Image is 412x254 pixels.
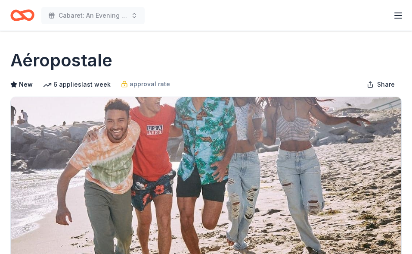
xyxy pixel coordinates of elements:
[10,48,112,72] h1: Aéropostale
[10,5,34,25] a: Home
[41,7,145,24] button: Cabaret: An Evening of Broadway
[19,79,33,90] span: New
[377,79,395,90] span: Share
[43,79,111,90] div: 6 applies last week
[360,76,402,93] button: Share
[59,10,127,21] span: Cabaret: An Evening of Broadway
[121,79,170,89] a: approval rate
[130,79,170,89] span: approval rate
